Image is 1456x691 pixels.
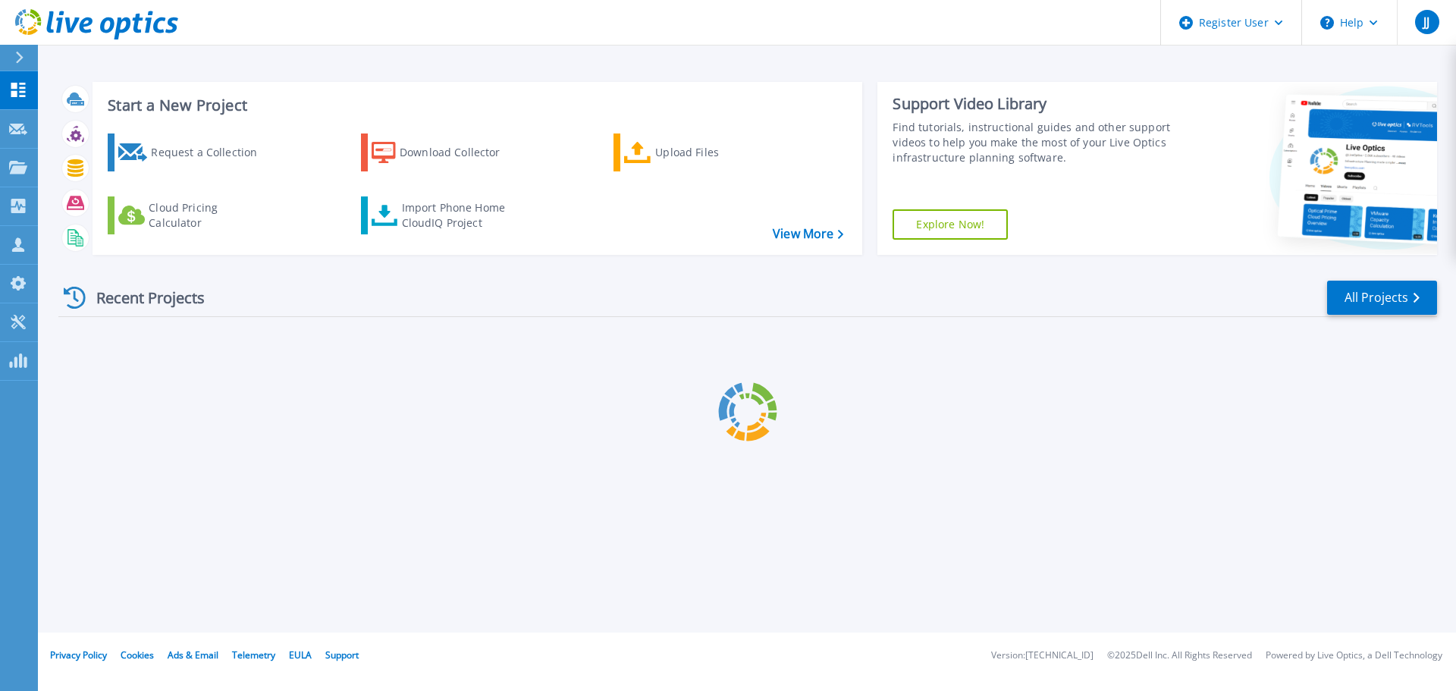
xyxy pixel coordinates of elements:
li: Version: [TECHNICAL_ID] [991,651,1094,661]
a: Telemetry [232,649,275,661]
div: Find tutorials, instructional guides and other support videos to help you make the most of your L... [893,120,1178,165]
a: All Projects [1327,281,1437,315]
div: Download Collector [400,137,521,168]
a: Download Collector [361,133,530,171]
a: Ads & Email [168,649,218,661]
a: Support [325,649,359,661]
a: Request a Collection [108,133,277,171]
li: © 2025 Dell Inc. All Rights Reserved [1107,651,1252,661]
div: Upload Files [655,137,777,168]
div: Request a Collection [151,137,272,168]
a: EULA [289,649,312,661]
div: Recent Projects [58,279,225,316]
span: JJ [1423,16,1429,28]
h3: Start a New Project [108,97,843,114]
a: Cloud Pricing Calculator [108,196,277,234]
a: Explore Now! [893,209,1008,240]
a: Privacy Policy [50,649,107,661]
li: Powered by Live Optics, a Dell Technology [1266,651,1442,661]
a: Upload Files [613,133,783,171]
div: Support Video Library [893,94,1178,114]
a: Cookies [121,649,154,661]
a: View More [773,227,843,241]
div: Import Phone Home CloudIQ Project [402,200,520,231]
div: Cloud Pricing Calculator [149,200,270,231]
